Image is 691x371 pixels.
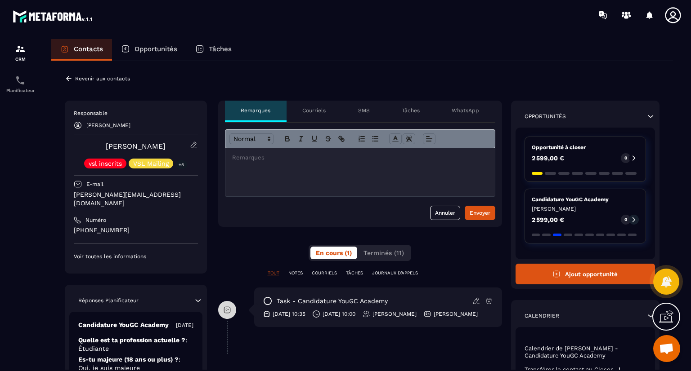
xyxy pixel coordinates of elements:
p: Numéro [85,216,106,224]
p: task - Candidature YouGC Academy [277,297,388,305]
p: Opportunités [135,45,177,53]
p: TÂCHES [346,270,363,276]
button: Ajout opportunité [516,264,655,284]
button: Envoyer [465,206,495,220]
p: [DATE] [176,322,193,329]
p: Candidature YouGC Academy [532,196,639,203]
p: E-mail [86,181,103,188]
a: Opportunités [112,39,186,61]
p: WhatsApp [452,107,479,114]
p: NOTES [288,270,303,276]
p: JOURNAUX D'APPELS [372,270,418,276]
p: Tâches [402,107,420,114]
p: 2 599,00 € [532,155,564,161]
p: 0 [624,155,627,161]
span: En cours (1) [316,249,352,256]
p: [PERSON_NAME] [86,122,130,128]
p: [PERSON_NAME] [372,310,417,318]
p: vsl inscrits [89,160,122,167]
p: Revenir aux contacts [75,75,130,82]
p: [PERSON_NAME] [434,310,478,318]
p: COURRIELS [312,270,337,276]
p: Responsable [74,110,198,117]
p: 0 [624,216,627,223]
div: Envoyer [470,208,490,217]
p: Voir toutes les informations [74,253,198,260]
button: Annuler [430,206,460,220]
a: schedulerschedulerPlanificateur [2,68,38,100]
a: [PERSON_NAME] [106,142,166,150]
button: En cours (1) [310,247,357,259]
img: scheduler [15,75,26,86]
p: Calendrier de [PERSON_NAME] - Candidature YouGC Academy [525,345,646,359]
p: SMS [358,107,370,114]
p: Planificateur [2,88,38,93]
img: logo [13,8,94,24]
p: 2 599,00 € [532,216,564,223]
a: Contacts [51,39,112,61]
p: [PERSON_NAME] [532,205,639,212]
p: Réponses Planificateur [78,297,139,304]
a: Tâches [186,39,241,61]
p: Calendrier [525,312,559,319]
p: Opportunités [525,113,566,120]
span: Terminés (11) [363,249,404,256]
p: [DATE] 10:00 [323,310,355,318]
img: formation [15,44,26,54]
p: VSL Mailing [133,160,169,167]
p: Tâches [209,45,232,53]
div: Ouvrir le chat [653,335,680,362]
p: Candidature YouGC Academy [78,321,169,329]
p: +5 [175,160,187,169]
p: Opportunité à closer [532,144,639,151]
p: CRM [2,57,38,62]
a: formationformationCRM [2,37,38,68]
p: Quelle est ta profession actuelle ? [78,336,193,353]
p: Courriels [302,107,326,114]
p: [PERSON_NAME][EMAIL_ADDRESS][DOMAIN_NAME] [74,190,198,208]
p: [DATE] 10:35 [273,310,305,318]
p: Contacts [74,45,103,53]
p: [PHONE_NUMBER] [74,226,198,234]
button: Terminés (11) [358,247,409,259]
p: TOUT [268,270,279,276]
p: Remarques [241,107,270,114]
